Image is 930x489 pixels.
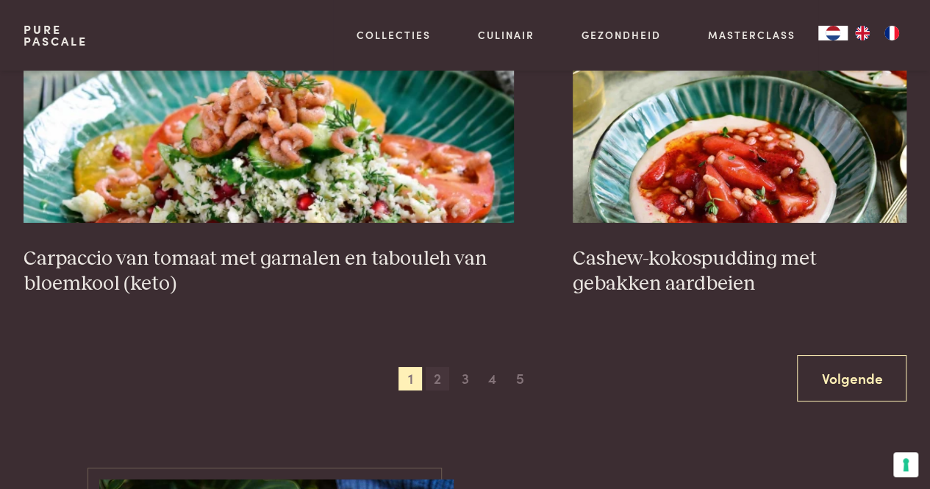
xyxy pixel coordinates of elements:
[398,367,422,390] span: 1
[481,367,504,390] span: 4
[893,452,918,477] button: Uw voorkeuren voor toestemming voor trackingtechnologieën
[478,27,534,43] a: Culinair
[573,246,906,297] h3: Cashew-kokospudding met gebakken aardbeien
[818,26,906,40] aside: Language selected: Nederlands
[24,24,87,47] a: PurePascale
[877,26,906,40] a: FR
[24,246,515,297] h3: Carpaccio van tomaat met garnalen en tabouleh van bloemkool (keto)
[818,26,848,40] div: Language
[707,27,795,43] a: Masterclass
[582,27,661,43] a: Gezondheid
[848,26,877,40] a: EN
[508,367,532,390] span: 5
[454,367,477,390] span: 3
[797,355,906,401] a: Volgende
[818,26,848,40] a: NL
[848,26,906,40] ul: Language list
[426,367,449,390] span: 2
[357,27,431,43] a: Collecties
